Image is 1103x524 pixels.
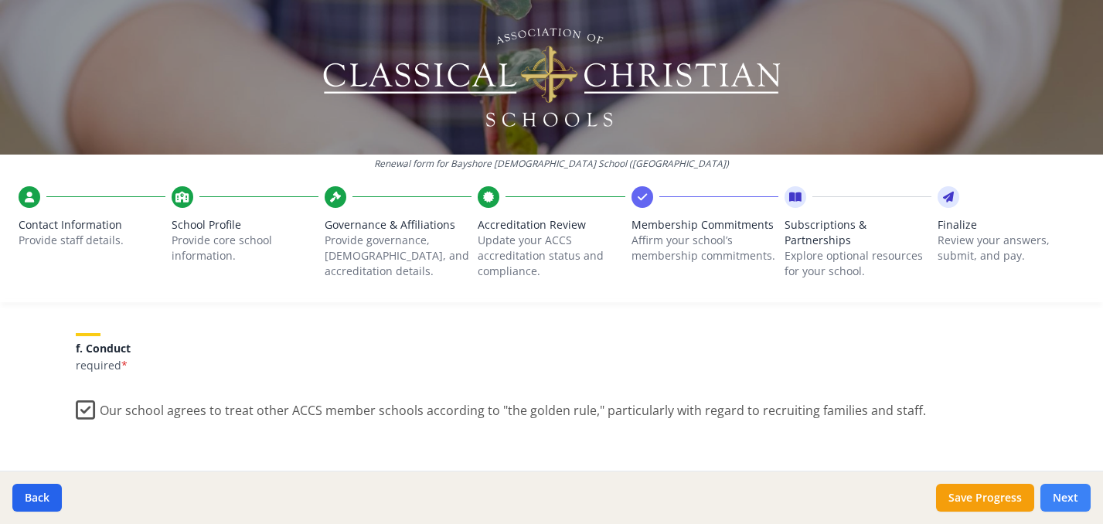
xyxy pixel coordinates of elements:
p: Provide core school information. [172,233,318,264]
p: Review your answers, submit, and pay. [938,233,1084,264]
img: Logo [320,23,783,131]
p: required [76,358,1028,373]
h5: f. Conduct [76,342,1028,354]
p: Affirm your school’s membership commitments. [632,233,778,264]
span: School Profile [172,217,318,233]
span: Contact Information [19,217,165,233]
span: Finalize [938,217,1084,233]
button: Back [12,484,62,512]
button: Save Progress [936,484,1034,512]
p: Provide governance, [DEMOGRAPHIC_DATA], and accreditation details. [325,233,471,279]
p: Update your ACCS accreditation status and compliance. [478,233,625,279]
p: Provide staff details. [19,233,165,248]
label: Our school agrees to treat other ACCS member schools according to "the golden rule," particularly... [76,390,926,424]
span: Accreditation Review [478,217,625,233]
span: Subscriptions & Partnerships [785,217,931,248]
span: Membership Commitments [632,217,778,233]
span: Governance & Affiliations [325,217,471,233]
p: Explore optional resources for your school. [785,248,931,279]
button: Next [1040,484,1091,512]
